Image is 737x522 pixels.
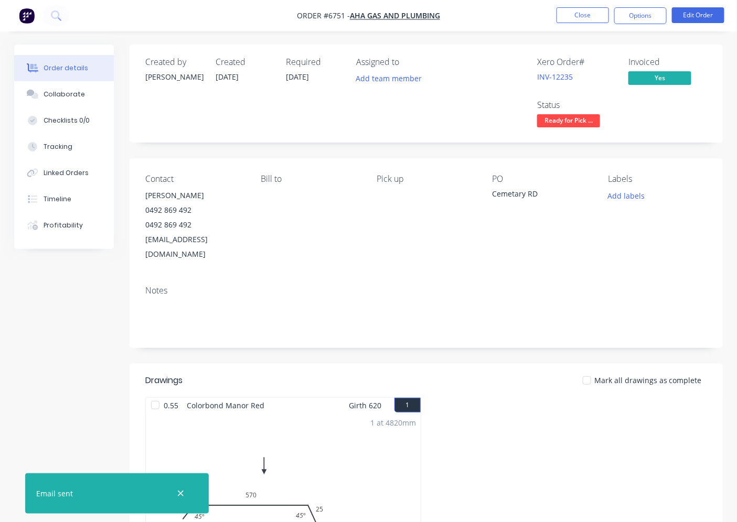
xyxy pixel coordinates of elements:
[44,116,90,125] div: Checklists 0/0
[145,71,203,82] div: [PERSON_NAME]
[44,168,89,178] div: Linked Orders
[628,71,691,84] span: Yes
[537,114,600,130] button: Ready for Pick ...
[145,188,244,262] div: [PERSON_NAME]0492 869 4920492 869 492[EMAIL_ADDRESS][DOMAIN_NAME]
[183,398,269,413] span: Colorbond Manor Red
[602,188,650,202] button: Add labels
[537,72,573,82] a: INV-12235
[356,57,461,67] div: Assigned to
[216,57,273,67] div: Created
[145,286,707,296] div: Notes
[297,11,350,21] span: Order #6751 -
[371,417,416,428] div: 1 at 4820mm
[356,71,428,85] button: Add team member
[44,63,88,73] div: Order details
[537,57,616,67] div: Xero Order #
[44,194,71,204] div: Timeline
[672,7,724,23] button: Edit Order
[608,174,707,184] div: Labels
[594,375,702,386] span: Mark all drawings as complete
[14,212,114,238] button: Profitability
[350,71,428,85] button: Add team member
[493,188,592,203] div: Cemetary RD
[145,232,244,262] div: [EMAIL_ADDRESS][DOMAIN_NAME]
[14,160,114,186] button: Linked Orders
[628,57,707,67] div: Invoiced
[14,107,114,134] button: Checklists 0/0
[14,186,114,212] button: Timeline
[14,81,114,107] button: Collaborate
[614,7,667,24] button: Options
[14,55,114,81] button: Order details
[261,174,360,184] div: Bill to
[537,100,616,110] div: Status
[145,217,244,232] div: 0492 869 492
[19,8,35,24] img: Factory
[557,7,609,23] button: Close
[145,57,203,67] div: Created by
[350,11,440,21] a: AHA Gas and Plumbing
[14,134,114,160] button: Tracking
[145,188,244,203] div: [PERSON_NAME]
[36,488,73,499] div: Email sent
[493,174,592,184] div: PO
[349,398,382,413] span: Girth 620
[44,142,72,151] div: Tracking
[145,203,244,217] div: 0492 869 492
[44,90,85,99] div: Collaborate
[537,114,600,127] span: Ready for Pick ...
[394,398,421,412] button: 1
[216,72,239,82] span: [DATE]
[377,174,476,184] div: Pick up
[145,374,183,387] div: Drawings
[44,221,83,230] div: Profitability
[159,398,183,413] span: 0.55
[145,174,244,184] div: Contact
[286,72,309,82] span: [DATE]
[286,57,344,67] div: Required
